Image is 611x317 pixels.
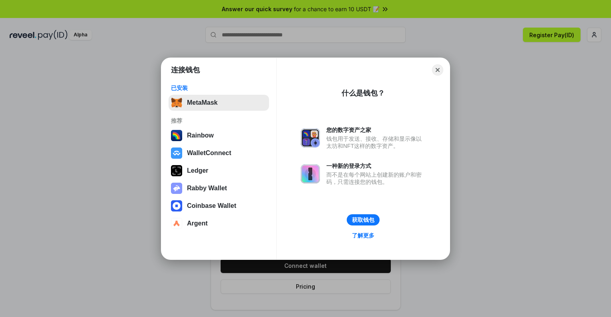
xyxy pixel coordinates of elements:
div: WalletConnect [187,150,231,157]
button: Close [432,64,443,76]
div: Argent [187,220,208,227]
div: 钱包用于发送、接收、存储和显示像以太坊和NFT这样的数字资产。 [326,135,426,150]
div: Rabby Wallet [187,185,227,192]
div: Coinbase Wallet [187,202,236,209]
div: 已安装 [171,84,267,92]
div: Ledger [187,167,208,174]
button: Coinbase Wallet [169,198,269,214]
div: 获取钱包 [352,216,374,223]
button: Argent [169,215,269,231]
img: svg+xml,%3Csvg%20width%3D%22120%22%20height%3D%22120%22%20viewBox%3D%220%200%20120%20120%22%20fil... [171,130,182,141]
img: svg+xml,%3Csvg%20width%3D%2228%22%20height%3D%2228%22%20viewBox%3D%220%200%2028%2028%22%20fill%3D... [171,200,182,211]
img: svg+xml,%3Csvg%20fill%3D%22none%22%20height%3D%2233%22%20viewBox%3D%220%200%2035%2033%22%20width%... [171,97,182,108]
div: 什么是钱包？ [342,88,385,98]
img: svg+xml,%3Csvg%20xmlns%3D%22http%3A%2F%2Fwww.w3.org%2F2000%2Fsvg%22%20fill%3D%22none%22%20viewBox... [301,164,320,183]
div: 一种新的登录方式 [326,162,426,169]
div: MetaMask [187,99,217,106]
button: Rabby Wallet [169,180,269,196]
button: MetaMask [169,95,269,111]
img: svg+xml,%3Csvg%20xmlns%3D%22http%3A%2F%2Fwww.w3.org%2F2000%2Fsvg%22%20fill%3D%22none%22%20viewBox... [301,128,320,148]
img: svg+xml,%3Csvg%20xmlns%3D%22http%3A%2F%2Fwww.w3.org%2F2000%2Fsvg%22%20width%3D%2228%22%20height%3... [171,165,182,176]
div: 而不是在每个网站上创建新的账户和密码，只需连接您的钱包。 [326,171,426,185]
div: 了解更多 [352,232,374,239]
img: svg+xml,%3Csvg%20xmlns%3D%22http%3A%2F%2Fwww.w3.org%2F2000%2Fsvg%22%20fill%3D%22none%22%20viewBox... [171,183,182,194]
h1: 连接钱包 [171,65,200,75]
div: 您的数字资产之家 [326,126,426,134]
button: WalletConnect [169,145,269,161]
a: 了解更多 [347,230,379,241]
img: svg+xml,%3Csvg%20width%3D%2228%22%20height%3D%2228%22%20viewBox%3D%220%200%2028%2028%22%20fill%3D... [171,218,182,229]
button: Ledger [169,163,269,179]
img: svg+xml,%3Csvg%20width%3D%2228%22%20height%3D%2228%22%20viewBox%3D%220%200%2028%2028%22%20fill%3D... [171,148,182,159]
div: Rainbow [187,132,214,139]
button: 获取钱包 [347,214,380,225]
button: Rainbow [169,128,269,144]
div: 推荐 [171,117,267,124]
